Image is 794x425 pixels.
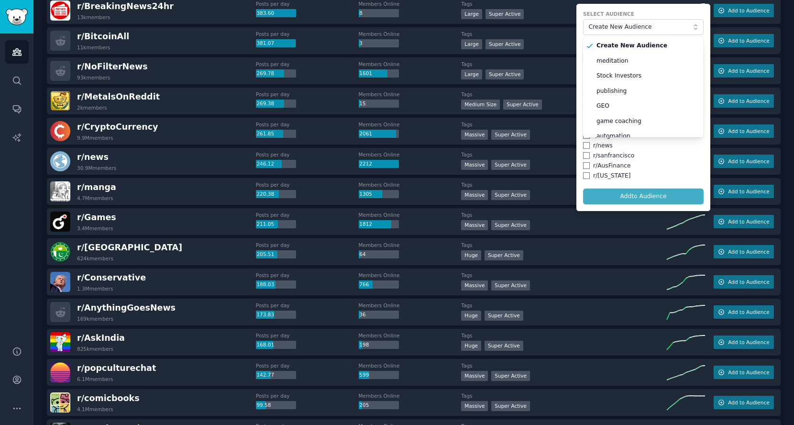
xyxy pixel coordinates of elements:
span: Add to Audience [728,7,769,14]
dt: Tags [461,151,667,158]
dt: Tags [461,181,667,188]
div: 205.51 [256,250,296,259]
span: Add to Audience [728,37,769,44]
div: Large [461,9,482,19]
span: Create New Audience [589,23,694,32]
div: 246.12 [256,160,296,168]
div: r/ news [593,142,613,150]
button: Add to Audience [714,215,774,228]
span: r/ news [77,152,109,162]
div: 198 [359,341,399,349]
div: 142.77 [256,371,296,380]
button: Add to Audience [714,155,774,168]
div: Super Active [491,220,530,230]
div: Super Active [485,69,524,79]
img: AskIndia [50,332,70,352]
button: Add to Audience [714,64,774,78]
span: r/ manga [77,182,116,192]
div: Super Active [485,341,523,351]
div: Huge [461,250,481,260]
dt: Members Online [359,121,462,128]
div: 1.3M members [77,285,113,292]
div: 6.1M members [77,376,113,382]
button: Add to Audience [714,275,774,289]
div: 64 [359,250,399,259]
div: 8 [359,9,399,18]
span: GEO [596,102,697,111]
div: Massive [461,371,488,381]
img: comicbooks [50,392,70,413]
span: Add to Audience [728,158,769,165]
img: MetalsOnReddit [50,91,70,111]
div: Super Active [485,9,524,19]
dt: Posts per day [256,0,359,7]
span: game coaching [596,117,697,126]
div: Massive [461,130,488,140]
div: 2k members [77,104,107,111]
span: Add to Audience [728,309,769,315]
img: manga [50,181,70,201]
div: Massive [461,220,488,230]
div: 4.1M members [77,406,113,413]
span: r/ popculturechat [77,363,156,373]
dt: Tags [461,121,667,128]
div: Super Active [485,311,523,321]
span: Add to Audience [728,128,769,134]
div: Super Active [491,160,530,170]
dt: Members Online [359,332,462,339]
img: GummySearch logo [6,9,28,25]
div: 1305 [359,190,399,199]
dt: Posts per day [256,31,359,37]
span: Add to Audience [728,248,769,255]
dt: Tags [461,242,667,248]
button: Add to Audience [714,366,774,379]
div: 11k members [77,44,110,51]
dt: Members Online [359,0,462,7]
dt: Posts per day [256,212,359,218]
button: Add to Audience [714,305,774,319]
div: 173.83 [256,311,296,319]
img: BreakingNews24hr [50,0,70,21]
div: Massive [461,160,488,170]
div: Huge [461,311,481,321]
button: Add to Audience [714,245,774,258]
div: Super Active [491,371,530,381]
span: Add to Audience [728,399,769,406]
div: 9.9M members [77,134,113,141]
div: Massive [461,401,488,411]
dt: Tags [461,332,667,339]
dt: Posts per day [256,181,359,188]
button: Create New Audience [583,19,704,35]
span: Add to Audience [728,279,769,285]
button: Add to Audience [714,124,774,138]
span: Stock Investors [596,72,697,80]
dt: Members Online [359,151,462,158]
img: popculturechat [50,362,70,382]
div: 169k members [77,315,113,322]
div: Huge [461,341,481,351]
button: Add to Audience [714,396,774,409]
div: Large [461,39,482,49]
div: 269.78 [256,69,296,78]
dt: Tags [461,31,667,37]
div: Super Active [491,280,530,291]
span: Add to Audience [728,339,769,346]
img: Games [50,212,70,232]
img: CryptoCurrency [50,121,70,141]
div: 220.38 [256,190,296,199]
img: pakistan [50,242,70,262]
div: 30.9M members [77,165,116,171]
div: Massive [461,190,488,200]
dt: Members Online [359,31,462,37]
dt: Members Online [359,61,462,67]
span: r/ BreakingNews24hr [77,1,174,11]
span: Create New Audience [596,42,697,50]
dt: Tags [461,91,667,98]
dt: Tags [461,362,667,369]
div: r/ AusFinance [593,162,631,170]
div: 211.05 [256,220,296,229]
span: Add to Audience [728,188,769,195]
span: r/ CryptoCurrency [77,122,158,132]
div: 99.58 [256,401,296,410]
span: r/ MetalsOnReddit [77,92,160,101]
